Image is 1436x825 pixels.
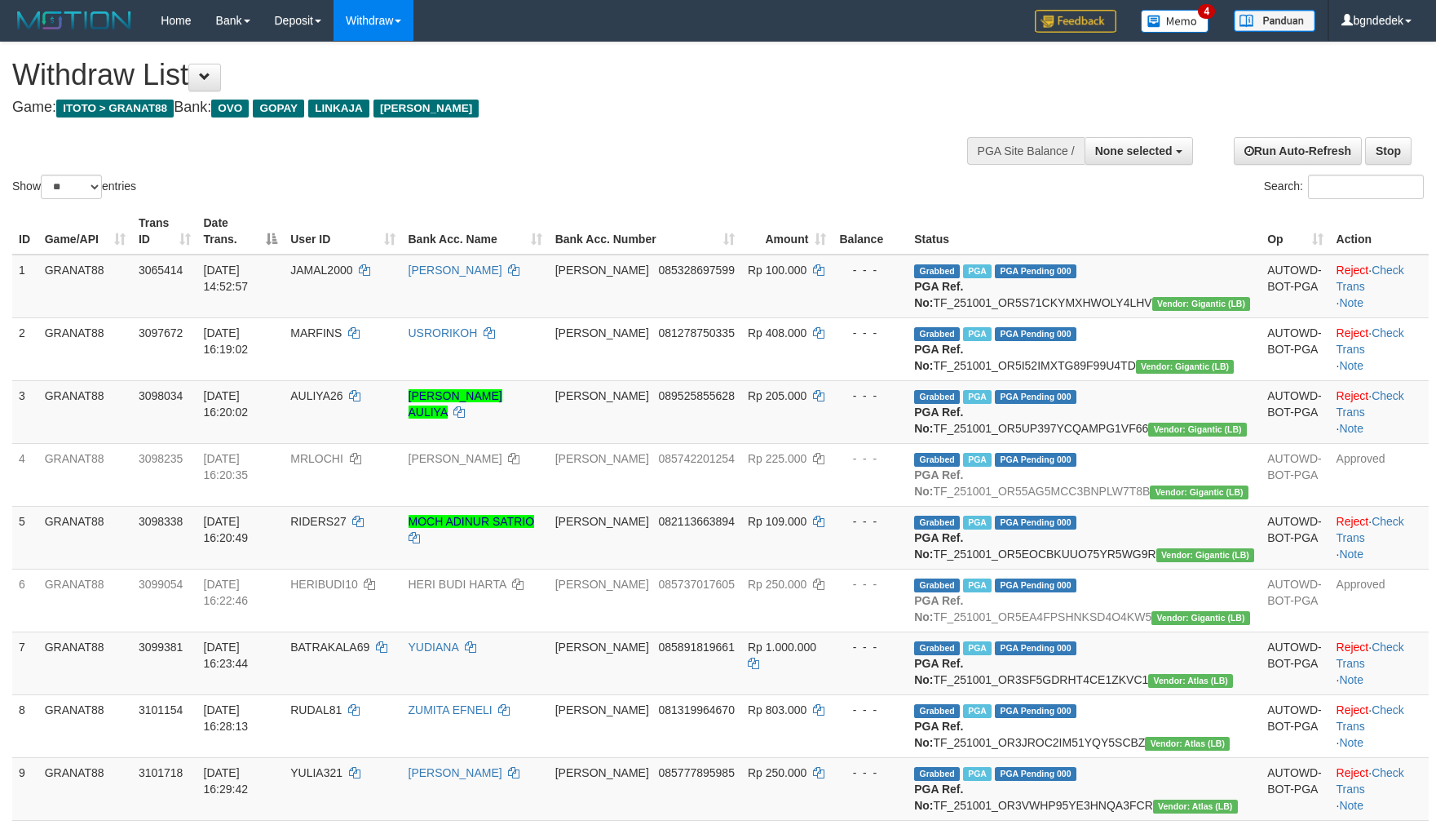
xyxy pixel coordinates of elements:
[1330,255,1429,318] td: · ·
[748,766,806,779] span: Rp 250.000
[409,766,502,779] a: [PERSON_NAME]
[1136,360,1235,374] span: Vendor URL: https://dashboard.q2checkout.com/secure
[373,100,479,118] span: [PERSON_NAME]
[963,453,992,467] span: Marked by bgndedek
[839,702,901,718] div: - - -
[1156,548,1255,562] span: Vendor URL: https://dashboard.q2checkout.com/secure
[914,531,963,561] b: PGA Ref. No:
[908,632,1261,694] td: TF_251001_OR3SF5GDRHT4CE1ZKVC1
[1261,255,1329,318] td: AUTOWD-BOT-PGA
[658,766,734,779] span: Copy 085777895985 to clipboard
[12,208,38,255] th: ID
[139,766,183,779] span: 3101718
[963,704,992,718] span: Marked by bgndedek
[908,380,1261,443] td: TF_251001_OR5UP397YCQAMPG1VF66
[1337,766,1369,779] a: Reject
[914,264,960,278] span: Grabbed
[555,326,649,339] span: [PERSON_NAME]
[914,579,960,592] span: Grabbed
[1145,737,1230,751] span: Vendor URL: https://dashboard.q2checkout.com/secure
[290,766,342,779] span: YULIA321
[839,450,901,467] div: - - -
[204,389,249,419] span: [DATE] 16:20:02
[1330,506,1429,569] td: · ·
[38,569,132,632] td: GRANAT88
[748,389,806,402] span: Rp 205.000
[914,516,960,530] span: Grabbed
[967,137,1085,165] div: PGA Site Balance /
[1141,10,1209,33] img: Button%20Memo.svg
[204,326,249,356] span: [DATE] 16:19:02
[839,639,901,655] div: - - -
[204,264,249,293] span: [DATE] 14:52:57
[908,506,1261,569] td: TF_251001_OR5EOCBKUUO75YR5WG9R
[914,343,963,372] b: PGA Ref. No:
[409,264,502,277] a: [PERSON_NAME]
[1337,703,1369,716] a: Reject
[908,208,1261,255] th: Status
[555,515,649,528] span: [PERSON_NAME]
[409,389,502,419] a: [PERSON_NAME] AULIYA
[914,453,960,467] span: Grabbed
[56,100,174,118] span: ITOTO > GRANAT88
[839,513,901,530] div: - - -
[409,515,535,528] a: MOCH ADINUR SATRIO
[12,175,136,199] label: Show entries
[1261,757,1329,820] td: AUTOWD-BOT-PGA
[1337,389,1404,419] a: Check Trans
[12,694,38,757] td: 8
[995,264,1076,278] span: PGA Pending
[12,380,38,443] td: 3
[1095,144,1173,157] span: None selected
[914,327,960,341] span: Grabbed
[995,453,1076,467] span: PGA Pending
[12,255,38,318] td: 1
[290,389,342,402] span: AULIYA26
[908,443,1261,506] td: TF_251001_OR55AG5MCC3BNPLW7T8B
[1330,757,1429,820] td: · ·
[139,515,183,528] span: 3098338
[914,767,960,781] span: Grabbed
[1330,694,1429,757] td: · ·
[995,327,1076,341] span: PGA Pending
[995,390,1076,404] span: PGA Pending
[290,452,343,465] span: MRLOCHI
[1365,137,1412,165] a: Stop
[839,325,901,341] div: - - -
[963,390,992,404] span: Marked by bgndedek
[658,452,734,465] span: Copy 085742201254 to clipboard
[38,380,132,443] td: GRANAT88
[908,317,1261,380] td: TF_251001_OR5I52IMXTG89F99U4TD
[1339,548,1363,561] a: Note
[1337,326,1369,339] a: Reject
[839,262,901,278] div: - - -
[308,100,369,118] span: LINKAJA
[1150,486,1248,499] span: Vendor URL: https://dashboard.q2checkout.com/secure
[995,516,1076,530] span: PGA Pending
[1261,443,1329,506] td: AUTOWD-BOT-PGA
[38,632,132,694] td: GRANAT88
[914,657,963,686] b: PGA Ref. No:
[555,578,649,591] span: [PERSON_NAME]
[741,208,833,255] th: Amount: activate to sort column ascending
[290,326,342,339] span: MARFINS
[748,515,806,528] span: Rp 109.000
[38,506,132,569] td: GRANAT88
[1330,208,1429,255] th: Action
[1234,137,1362,165] a: Run Auto-Refresh
[139,578,183,591] span: 3099054
[963,767,992,781] span: Marked by bgndedek
[839,576,901,592] div: - - -
[748,452,806,465] span: Rp 225.000
[38,757,132,820] td: GRANAT88
[555,389,649,402] span: [PERSON_NAME]
[1337,515,1369,528] a: Reject
[1330,632,1429,694] td: · ·
[555,452,649,465] span: [PERSON_NAME]
[914,594,963,623] b: PGA Ref. No:
[839,388,901,404] div: - - -
[1261,632,1329,694] td: AUTOWD-BOT-PGA
[748,264,806,277] span: Rp 100.000
[658,515,734,528] span: Copy 082113663894 to clipboard
[1339,799,1363,812] a: Note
